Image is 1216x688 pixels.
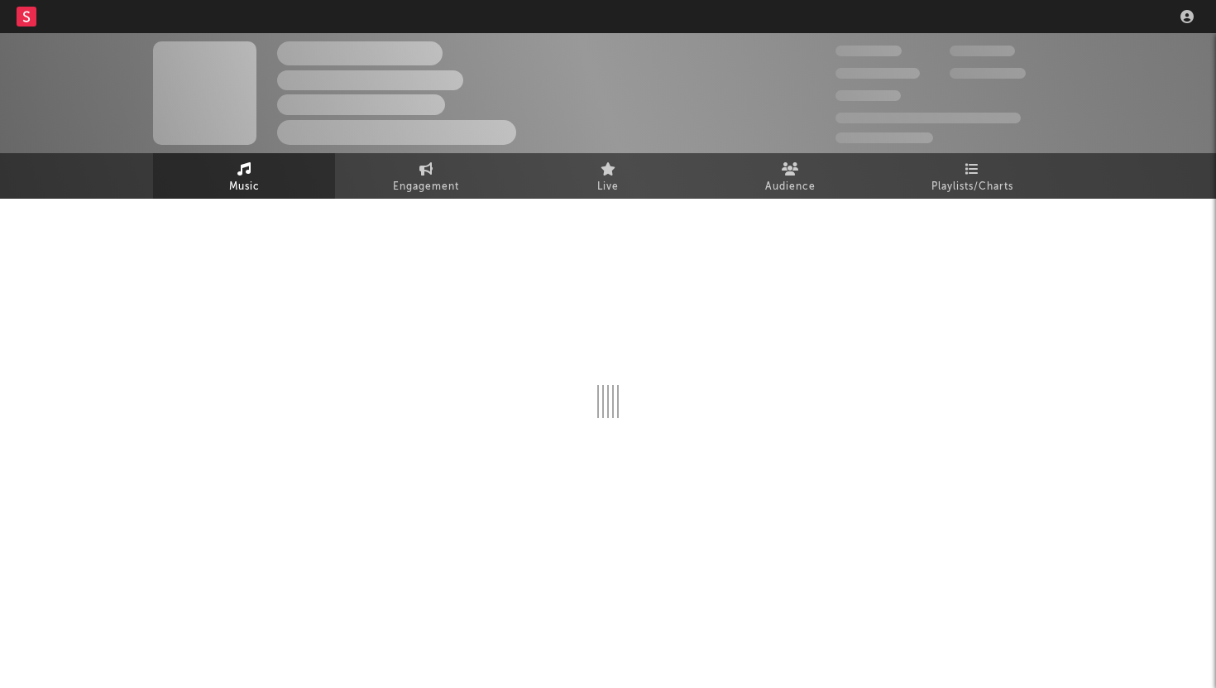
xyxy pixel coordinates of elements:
[881,153,1063,199] a: Playlists/Charts
[335,153,517,199] a: Engagement
[597,177,619,197] span: Live
[835,68,920,79] span: 50,000,000
[835,90,901,101] span: 100,000
[517,153,699,199] a: Live
[229,177,260,197] span: Music
[950,46,1015,56] span: 100,000
[835,46,902,56] span: 300,000
[835,132,933,143] span: Jump Score: 85.0
[153,153,335,199] a: Music
[699,153,881,199] a: Audience
[835,113,1021,123] span: 50,000,000 Monthly Listeners
[765,177,816,197] span: Audience
[393,177,459,197] span: Engagement
[931,177,1013,197] span: Playlists/Charts
[950,68,1026,79] span: 1,000,000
